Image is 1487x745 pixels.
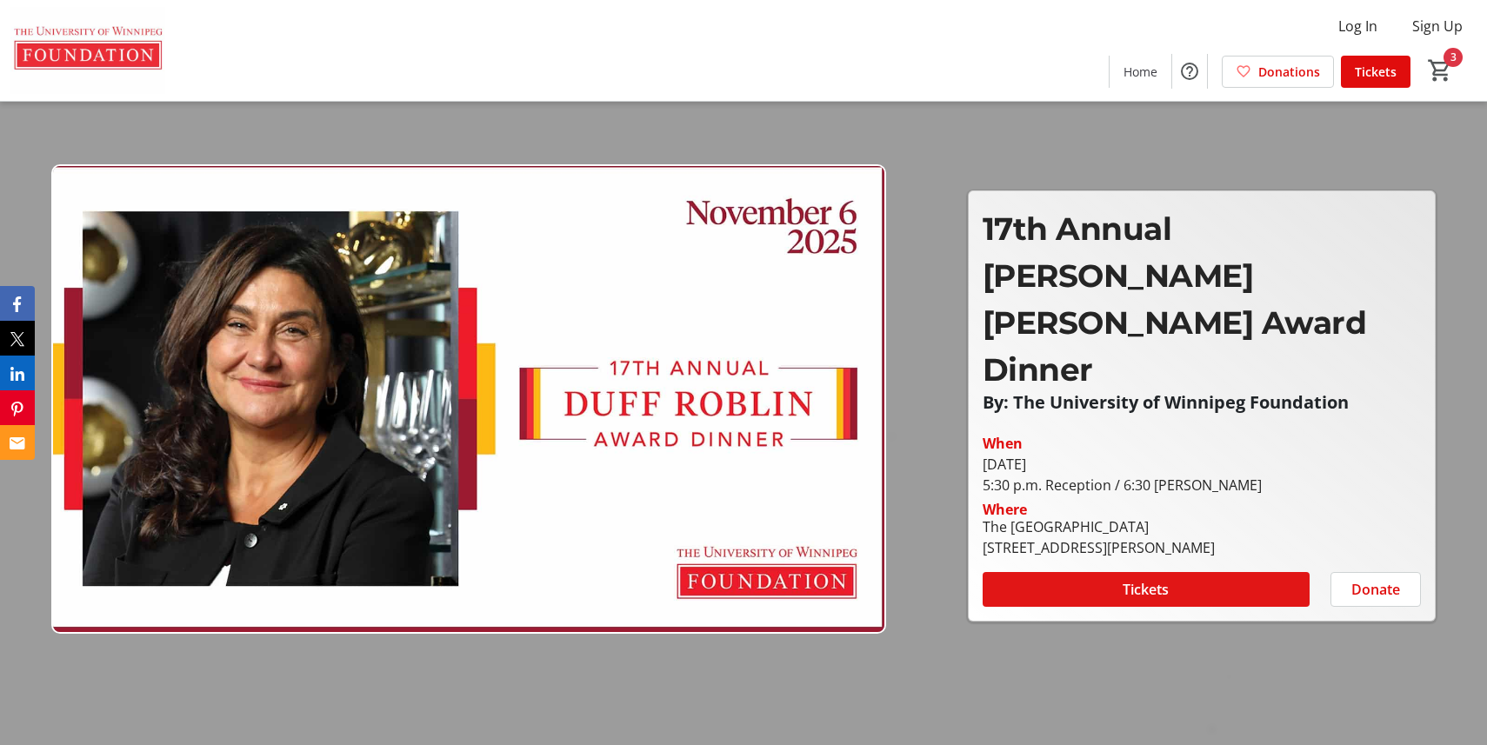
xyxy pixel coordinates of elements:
button: Log In [1324,12,1391,40]
img: Campaign CTA Media Photo [51,164,885,634]
div: The [GEOGRAPHIC_DATA] [983,516,1215,537]
div: [STREET_ADDRESS][PERSON_NAME] [983,537,1215,558]
span: 17th Annual [PERSON_NAME] [PERSON_NAME] Award Dinner [983,210,1367,389]
a: Donations [1222,56,1334,88]
a: Home [1110,56,1171,88]
span: Donate [1351,579,1400,600]
button: Help [1172,54,1207,89]
div: When [983,433,1023,454]
p: By: The University of Winnipeg Foundation [983,393,1421,412]
span: Donations [1258,63,1320,81]
span: Home [1124,63,1157,81]
button: Tickets [983,572,1310,607]
div: Where [983,502,1027,516]
a: Tickets [1341,56,1410,88]
button: Sign Up [1398,12,1477,40]
span: Sign Up [1412,16,1463,37]
button: Cart [1424,55,1456,86]
div: [DATE] 5:30 p.m. Reception / 6:30 [PERSON_NAME] [983,454,1421,496]
button: Donate [1330,572,1421,607]
span: Tickets [1123,579,1169,600]
img: The U of W Foundation's Logo [10,7,165,94]
span: Log In [1338,16,1377,37]
span: Tickets [1355,63,1397,81]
